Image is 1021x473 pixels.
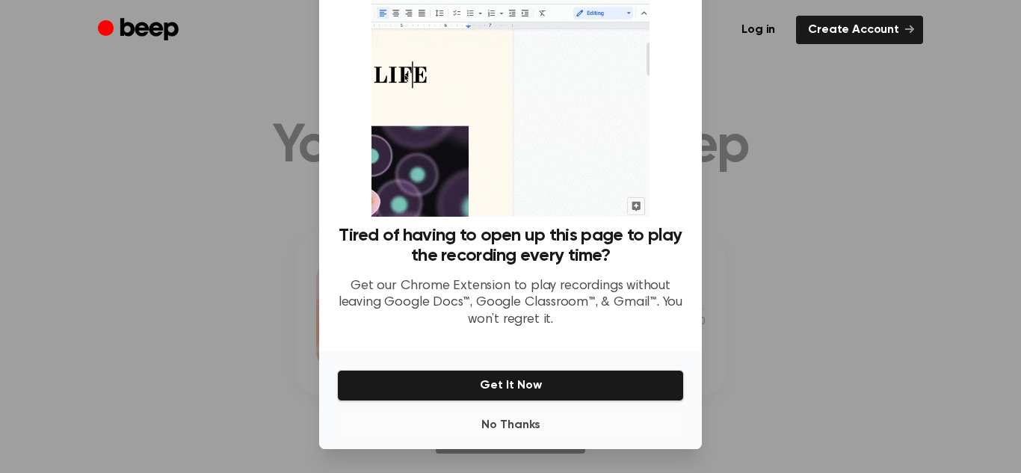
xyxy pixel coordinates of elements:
[337,226,684,266] h3: Tired of having to open up this page to play the recording every time?
[337,370,684,401] button: Get It Now
[729,16,787,44] a: Log in
[337,410,684,440] button: No Thanks
[337,278,684,329] p: Get our Chrome Extension to play recordings without leaving Google Docs™, Google Classroom™, & Gm...
[796,16,923,44] a: Create Account
[98,16,182,45] a: Beep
